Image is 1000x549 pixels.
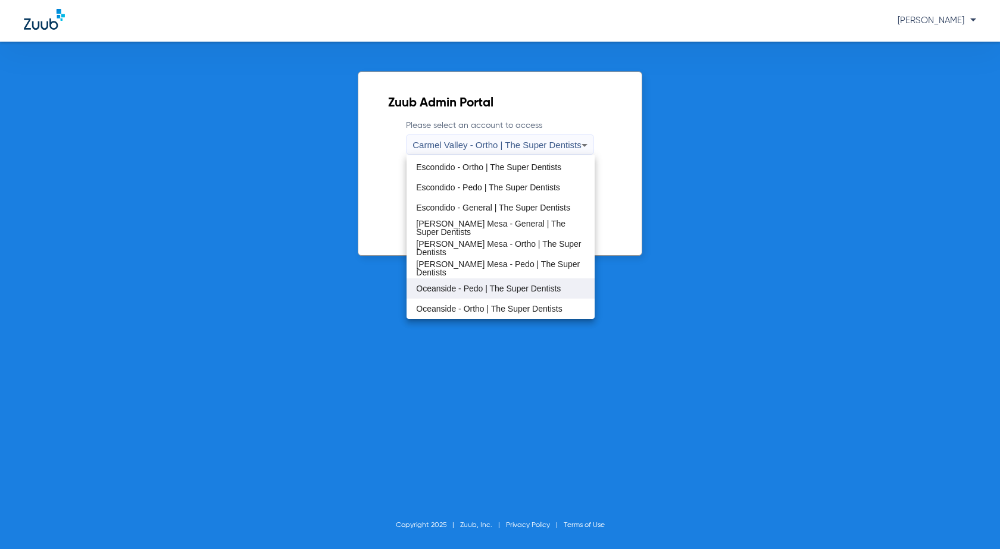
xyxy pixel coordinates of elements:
[416,219,585,236] span: [PERSON_NAME] Mesa - General | The Super Dentists
[416,203,570,212] span: Escondido - General | The Super Dentists
[416,260,585,277] span: [PERSON_NAME] Mesa - Pedo | The Super Dentists
[416,305,562,313] span: Oceanside - Ortho | The Super Dentists
[416,240,585,256] span: [PERSON_NAME] Mesa - Ortho | The Super Dentists
[416,183,560,192] span: Escondido - Pedo | The Super Dentists
[416,163,561,171] span: Escondido - Ortho | The Super Dentists
[940,492,1000,549] iframe: Chat Widget
[416,284,561,293] span: Oceanside - Pedo | The Super Dentists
